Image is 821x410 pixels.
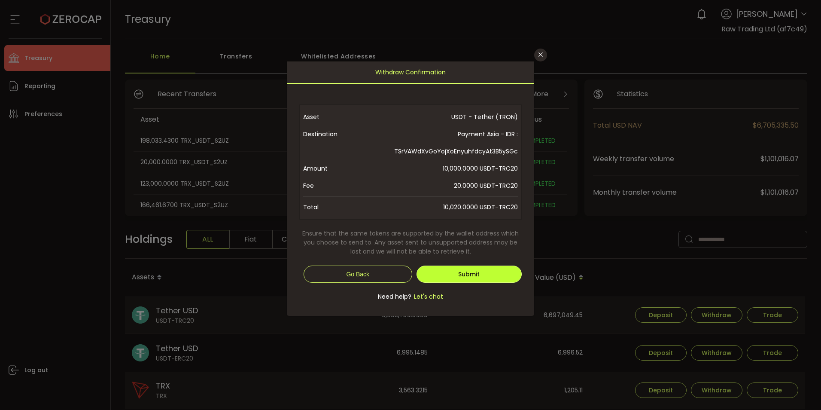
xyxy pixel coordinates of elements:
[458,270,480,278] span: Submit
[303,160,372,177] span: Amount
[372,125,518,160] span: Payment Asia - IDR : TSrVAWdXvGoYojXoEnyuhfdcyAt3B5ySGc
[417,266,522,283] button: Submit
[299,229,522,256] span: Ensure that the same tokens are supported by the wallet address which you choose to send to. Any ...
[378,292,411,301] span: Need help?
[304,266,412,283] button: Go Back
[303,177,372,194] span: Fee
[375,61,446,83] span: Withdraw Confirmation
[372,108,518,125] span: USDT - Tether (TRON)
[411,292,443,301] span: Let's chat
[778,369,821,410] iframe: Chat Widget
[303,108,372,125] span: Asset
[372,160,518,177] span: 10,000.0000 USDT-TRC20
[303,125,372,160] span: Destination
[372,177,518,194] span: 20.0000 USDT-TRC20
[346,271,369,278] span: Go Back
[287,61,534,316] div: dialog
[372,199,518,216] span: 10,020.0000 USDT-TRC20
[303,199,372,216] span: Total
